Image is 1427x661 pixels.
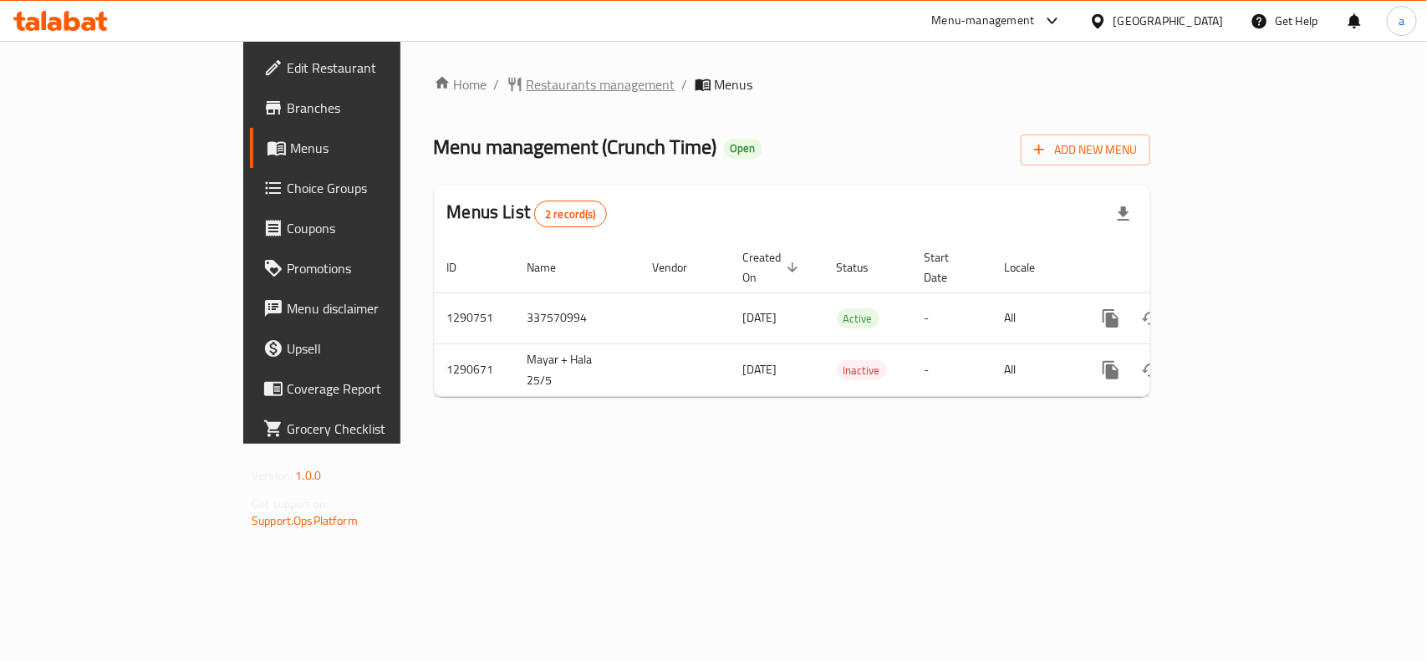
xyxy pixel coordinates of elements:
[250,409,482,449] a: Grocery Checklist
[1021,135,1150,165] button: Add New Menu
[252,465,293,486] span: Version:
[527,257,578,277] span: Name
[447,200,607,227] h2: Menus List
[1091,298,1131,338] button: more
[250,328,482,369] a: Upsell
[434,242,1265,397] table: enhanced table
[1034,140,1137,160] span: Add New Menu
[682,74,688,94] li: /
[250,48,482,88] a: Edit Restaurant
[252,493,329,515] span: Get support on:
[1114,12,1224,30] div: [GEOGRAPHIC_DATA]
[252,510,358,531] a: Support.OpsPlatform
[507,74,675,94] a: Restaurants management
[250,208,482,248] a: Coupons
[837,257,891,277] span: Status
[724,139,762,159] div: Open
[447,257,479,277] span: ID
[287,178,468,198] span: Choice Groups
[743,358,777,380] span: [DATE]
[1078,242,1265,293] th: Actions
[250,88,482,128] a: Branches
[434,128,717,165] span: Menu management ( Crunch Time )
[837,360,887,380] div: Inactive
[494,74,500,94] li: /
[527,74,675,94] span: Restaurants management
[295,465,321,486] span: 1.0.0
[1399,12,1404,30] span: a
[837,308,879,328] div: Active
[1091,350,1131,390] button: more
[287,379,468,399] span: Coverage Report
[250,288,482,328] a: Menu disclaimer
[911,292,991,343] td: -
[287,258,468,278] span: Promotions
[535,206,606,222] span: 2 record(s)
[743,307,777,328] span: [DATE]
[743,247,803,287] span: Created On
[1103,194,1144,234] div: Export file
[653,257,710,277] span: Vendor
[287,58,468,78] span: Edit Restaurant
[837,309,879,328] span: Active
[287,419,468,439] span: Grocery Checklist
[1005,257,1058,277] span: Locale
[837,361,887,380] span: Inactive
[250,369,482,409] a: Coverage Report
[514,292,640,343] td: 337570994
[287,298,468,318] span: Menu disclaimer
[991,292,1078,343] td: All
[514,343,640,396] td: Mayar + Hala 25/5
[925,247,971,287] span: Start Date
[1131,350,1171,390] button: Change Status
[287,338,468,358] span: Upsell
[250,128,482,168] a: Menus
[287,218,468,238] span: Coupons
[932,11,1035,31] div: Menu-management
[290,138,468,158] span: Menus
[250,248,482,288] a: Promotions
[715,74,753,94] span: Menus
[991,343,1078,396] td: All
[287,98,468,118] span: Branches
[724,141,762,155] span: Open
[1131,298,1171,338] button: Change Status
[434,74,1150,94] nav: breadcrumb
[534,201,607,227] div: Total records count
[911,343,991,396] td: -
[250,168,482,208] a: Choice Groups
